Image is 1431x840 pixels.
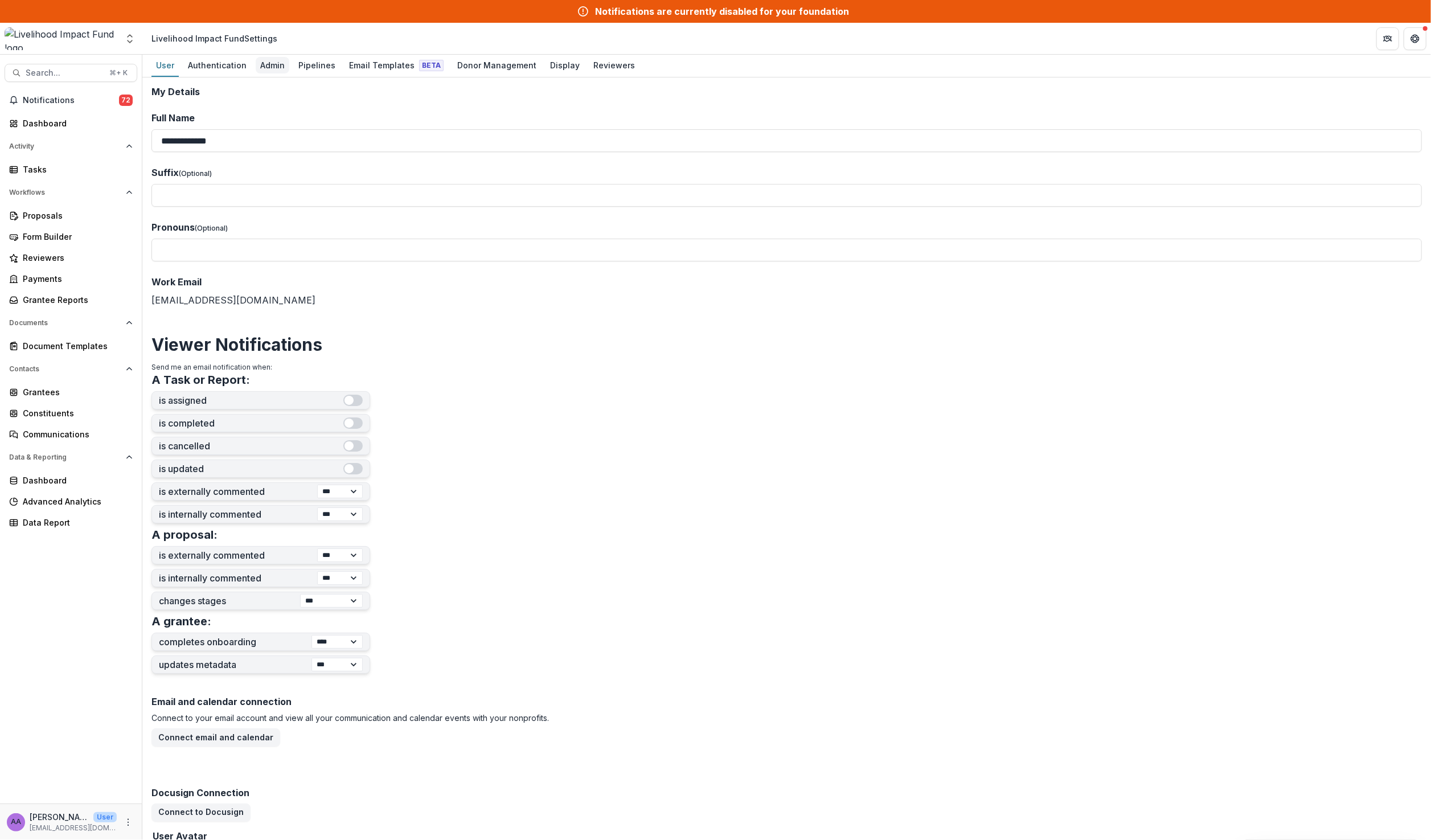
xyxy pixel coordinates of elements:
h2: Viewer Notifications [151,334,1422,355]
a: Tasks [5,160,137,179]
button: Open Workflows [5,183,137,202]
span: Pronouns [151,222,195,233]
span: Workflows [9,189,121,196]
span: Suffix [151,167,179,178]
a: User [151,55,179,77]
div: User [151,57,179,73]
button: Get Help [1404,27,1426,50]
h2: My Details [151,87,1422,97]
button: Partners [1376,27,1399,50]
nav: breadcrumb [147,30,282,47]
a: Document Templates [5,337,137,355]
label: is updated [159,464,343,474]
div: Proposals [23,210,128,222]
label: is assigned [159,395,343,406]
div: Dashboard [23,474,128,486]
a: Proposals [5,206,137,225]
label: is internally commented [159,509,317,520]
div: Document Templates [23,340,128,352]
div: Grantee Reports [23,294,128,306]
div: Pipelines [294,57,340,73]
a: Dashboard [5,471,137,490]
p: Connect to your email account and view all your communication and calendar events with your nonpr... [151,712,1422,724]
button: Search... [5,64,137,82]
a: Donor Management [453,55,541,77]
span: Activity [9,142,121,150]
label: changes stages [159,596,300,607]
label: updates metadata [159,659,311,670]
a: Display [546,55,584,77]
label: is externally commented [159,550,317,561]
h2: Docusign Connection [151,788,1422,798]
p: User [93,812,117,822]
span: Send me an email notification when: [151,363,272,371]
label: is externally commented [159,486,317,497]
div: Donor Management [453,57,541,73]
span: Full Name [151,112,195,124]
label: completes onboarding [159,637,311,648]
button: Open Data & Reporting [5,448,137,466]
div: Tasks [23,163,128,175]
div: [EMAIL_ADDRESS][DOMAIN_NAME] [151,275,1422,307]
div: Communications [23,428,128,440]
span: (Optional) [195,224,228,232]
a: Dashboard [5,114,137,133]
span: Work Email [151,276,202,288]
div: ⌘ + K [107,67,130,79]
div: Admin [256,57,289,73]
div: Display [546,57,584,73]
span: 72 [119,95,133,106]
span: Data & Reporting [9,453,121,461]
h3: A proposal: [151,528,218,542]
a: Grantee Reports [5,290,137,309]
a: Reviewers [589,55,639,77]
div: Reviewers [23,252,128,264]
button: Open Activity [5,137,137,155]
a: Authentication [183,55,251,77]
a: Constituents [5,404,137,423]
div: Notifications are currently disabled for your foundation [596,5,850,18]
p: [PERSON_NAME] [30,811,89,823]
img: Livelihood Impact Fund logo [5,27,117,50]
button: Open Documents [5,314,137,332]
label: is internally commented [159,573,317,584]
a: Payments [5,269,137,288]
h3: A grantee: [151,614,211,628]
div: Aude Anquetil [11,818,21,826]
button: Connect to Docusign [151,804,251,822]
a: Email Templates Beta [345,55,448,77]
a: Communications [5,425,137,444]
a: Grantees [5,383,137,401]
div: Data Report [23,517,128,528]
span: Contacts [9,365,121,373]
div: Authentication [183,57,251,73]
a: Admin [256,55,289,77]
label: is cancelled [159,441,343,452]
div: Reviewers [589,57,639,73]
div: Grantees [23,386,128,398]
div: Payments [23,273,128,285]
h3: A Task or Report: [151,373,250,387]
div: Email Templates [345,57,448,73]
button: More [121,816,135,829]
p: [EMAIL_ADDRESS][DOMAIN_NAME] [30,823,117,833]
button: Open entity switcher [122,27,138,50]
a: Pipelines [294,55,340,77]
a: Reviewers [5,248,137,267]
a: Form Builder [5,227,137,246]
span: Search... [26,68,102,78]
button: Notifications72 [5,91,137,109]
a: Advanced Analytics [5,492,137,511]
div: Dashboard [23,117,128,129]
span: (Optional) [179,169,212,178]
div: Livelihood Impact Fund Settings [151,32,277,44]
button: Connect email and calendar [151,728,280,747]
a: Data Report [5,513,137,532]
div: Advanced Analytics [23,495,128,507]
span: Documents [9,319,121,327]
div: Form Builder [23,231,128,243]
h2: Email and calendar connection [151,696,1422,707]
button: Open Contacts [5,360,137,378]
div: Constituents [23,407,128,419]
label: is completed [159,418,343,429]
